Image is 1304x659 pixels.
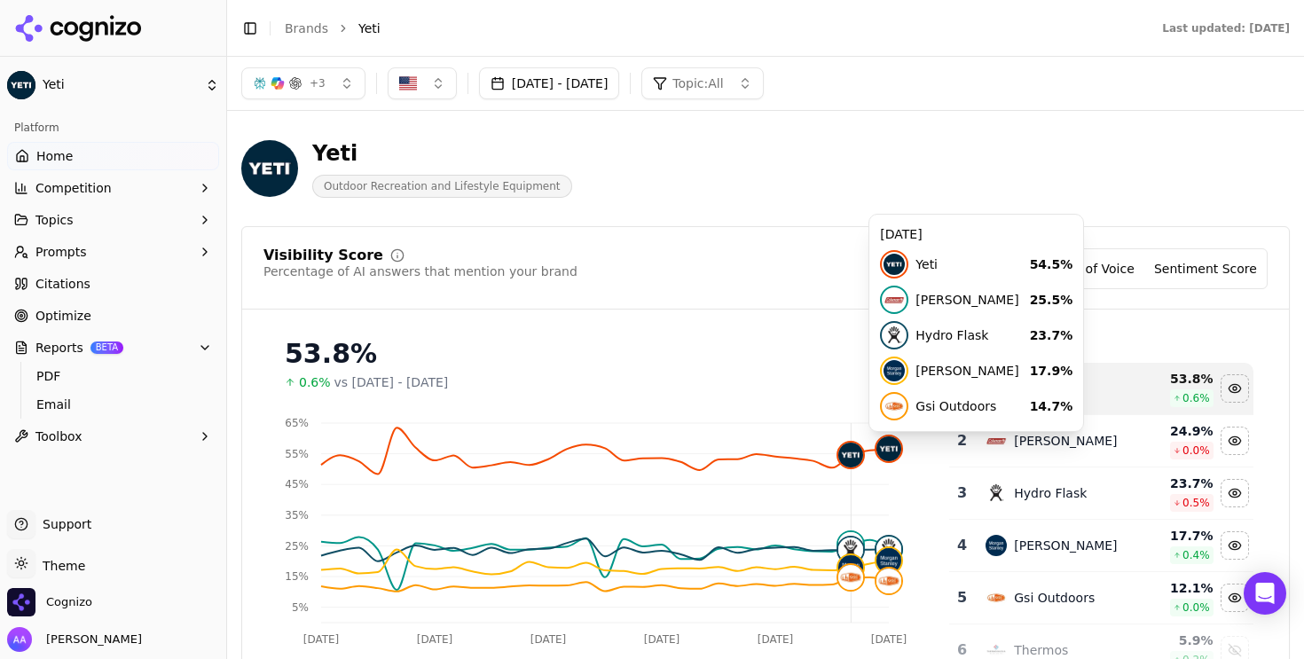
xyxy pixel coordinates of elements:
[312,139,572,168] div: Yeti
[1136,422,1214,440] div: 24.9 %
[7,588,92,616] button: Open organization switcher
[958,378,969,399] div: 1
[299,373,331,391] span: 0.6%
[36,396,191,413] span: Email
[949,363,1253,415] tr: 1yetiYeti53.8%0.6%Hide yeti data
[1136,632,1214,649] div: 5.9 %
[949,467,1253,520] tr: 3hydro flaskHydro Flask23.7%0.5%Hide hydro flask data
[312,175,572,198] span: Outdoor Recreation and Lifestyle Equipment
[35,243,87,261] span: Prompts
[43,77,198,93] span: Yeti
[1136,370,1214,388] div: 53.8 %
[7,627,32,652] img: Alp Aysan
[1244,572,1286,615] div: Open Intercom Messenger
[35,515,91,533] span: Support
[876,569,901,593] img: gsi outdoors
[7,238,219,266] button: Prompts
[241,140,298,197] img: Yeti
[285,338,912,370] div: 53.8%
[758,633,794,646] tspan: [DATE]
[530,633,567,646] tspan: [DATE]
[1148,253,1263,285] button: Sentiment Score
[285,417,309,429] tspan: 65%
[334,373,449,391] span: vs [DATE] - [DATE]
[1162,21,1290,35] div: Last updated: [DATE]
[35,559,85,573] span: Theme
[1221,531,1249,560] button: Hide stanley data
[1182,391,1210,405] span: 0.6 %
[7,588,35,616] img: Cognizo
[90,341,123,354] span: BETA
[7,302,219,330] a: Optimize
[358,20,381,37] span: Yeti
[876,537,901,561] img: hydro flask
[1182,600,1210,615] span: 0.0 %
[956,587,969,608] div: 5
[1014,380,1041,397] div: Yeti
[46,594,92,610] span: Cognizo
[1182,496,1210,510] span: 0.5 %
[1182,443,1210,458] span: 0.0 %
[1014,589,1095,607] div: Gsi Outdoors
[35,339,83,357] span: Reports
[7,627,142,652] button: Open user button
[35,211,74,229] span: Topics
[947,338,1253,352] div: All Brands
[1014,641,1068,659] div: Thermos
[36,147,73,165] span: Home
[644,633,680,646] tspan: [DATE]
[1221,584,1249,612] button: Hide gsi outdoors data
[285,478,309,490] tspan: 45%
[876,548,901,573] img: stanley
[917,253,1033,285] button: Visibility Score
[7,174,219,202] button: Competition
[1014,432,1117,450] div: [PERSON_NAME]
[838,555,863,580] img: stanley
[479,67,620,99] button: [DATE] - [DATE]
[7,422,219,451] button: Toolbox
[263,248,383,263] div: Visibility Score
[871,633,907,646] tspan: [DATE]
[7,71,35,99] img: Yeti
[7,270,219,298] a: Citations
[417,633,453,646] tspan: [DATE]
[986,587,1007,608] img: gsi outdoors
[285,21,328,35] a: Brands
[35,428,82,445] span: Toolbox
[1014,537,1117,554] div: [PERSON_NAME]
[1221,374,1249,403] button: Hide yeti data
[986,430,1007,451] img: coleman
[956,430,969,451] div: 2
[876,436,901,461] img: yeti
[292,601,309,614] tspan: 5%
[285,20,1127,37] nav: breadcrumb
[1221,427,1249,455] button: Hide coleman data
[7,333,219,362] button: ReportsBETA
[986,535,1007,556] img: stanley
[949,572,1253,624] tr: 5gsi outdoorsGsi Outdoors12.1%0.0%Hide gsi outdoors data
[7,114,219,142] div: Platform
[838,565,863,590] img: gsi outdoors
[1014,484,1087,502] div: Hydro Flask
[956,535,969,556] div: 4
[949,415,1253,467] tr: 2coleman[PERSON_NAME]24.9%0.0%Hide coleman data
[35,275,90,293] span: Citations
[310,76,326,90] span: + 3
[303,633,340,646] tspan: [DATE]
[35,307,91,325] span: Optimize
[1136,579,1214,597] div: 12.1 %
[29,392,198,417] a: Email
[1182,548,1210,562] span: 0.4 %
[285,570,309,583] tspan: 15%
[39,632,142,647] span: [PERSON_NAME]
[1033,253,1148,285] button: Share of Voice
[1221,479,1249,507] button: Hide hydro flask data
[36,367,191,385] span: PDF
[1136,475,1214,492] div: 23.7 %
[29,364,198,388] a: PDF
[285,509,309,522] tspan: 35%
[285,540,309,553] tspan: 25%
[838,443,863,467] img: yeti
[35,179,112,197] span: Competition
[986,482,1007,504] img: hydro flask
